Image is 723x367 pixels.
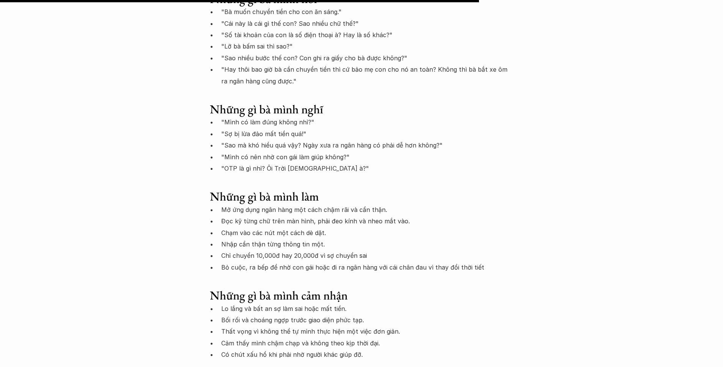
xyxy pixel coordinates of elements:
[221,6,514,17] p: "Bà muốn chuyển tiền cho con ăn sáng."
[221,128,514,140] p: "Sợ bị lừa đảo mất tiền quá!"
[221,204,514,215] p: Mở ứng dụng ngân hàng một cách chậm rãi và cẩn thận.
[210,288,514,303] h3: Những gì bà mình cảm nhận
[221,215,514,227] p: Đọc kỹ từng chữ trên màn hình, phải đeo kính và nheo mắt vào.
[221,314,514,326] p: Bối rối và choáng ngợp trước giao diện phức tạp.
[221,140,514,151] p: "Sao mà khó hiểu quá vậy? Ngày xưa ra ngân hàng có phải dễ hơn không?"
[221,349,514,360] p: Có chút xấu hổ khi phải nhờ người khác giúp đỡ.
[221,64,514,87] p: "Hay thôi bao giờ bà cần chuyển tiền thì cứ bảo mẹ con cho nó an toàn? Không thì bà bắt xe ôm ra ...
[221,337,514,349] p: Cảm thấy mình chậm chạp và không theo kịp thời đại.
[221,238,514,250] p: Nhập cẩn thận từng thông tin một.
[210,189,514,204] h3: Những gì bà mình làm
[221,151,514,163] p: "Mình có nên nhờ con gái làm giúp không?"
[221,262,514,273] p: Bỏ cuộc, ra bếp để nhờ con gái hoặc đi ra ngân hàng với cái chân đau vì thay đổi thời tiết
[221,41,514,52] p: "Lỡ bà bấm sai thì sao?"
[221,52,514,64] p: "Sao nhiều bước thế con? Con ghi ra giấy cho bà được không?"
[221,303,514,314] p: Lo lắng và bất an sợ làm sai hoặc mất tiền.
[221,163,514,174] p: "OTP là gì nhỉ? Ôi Trời [DEMOGRAPHIC_DATA] à?"
[221,227,514,238] p: Chạm vào các nút một cách dè dặt.
[221,116,514,128] p: "Mình có làm đúng không nhỉ?"
[221,18,514,29] p: "Cái này là cái gì thế con? Sao nhiều chữ thế?"
[221,326,514,337] p: Thất vọng vì không thể tự mình thực hiện một việc đơn giản.
[210,102,514,116] h3: Những gì bà mình nghĩ
[221,250,514,261] p: Chỉ chuyển 10,000đ hay 20,000đ vì sợ chuyển sai
[221,29,514,41] p: "Số tài khoản của con là số điện thoại à? Hay là số khác?"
